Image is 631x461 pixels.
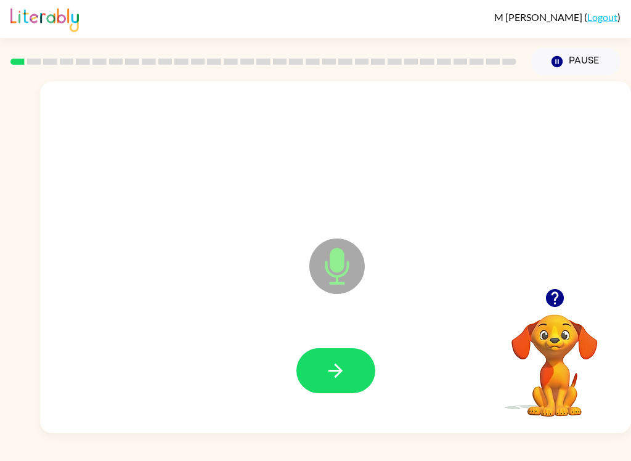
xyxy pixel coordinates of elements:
button: Pause [531,47,621,76]
a: Logout [587,11,617,23]
div: ( ) [494,11,621,23]
span: M [PERSON_NAME] [494,11,584,23]
img: Literably [10,5,79,32]
video: Your browser must support playing .mp4 files to use Literably. Please try using another browser. [493,295,616,418]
